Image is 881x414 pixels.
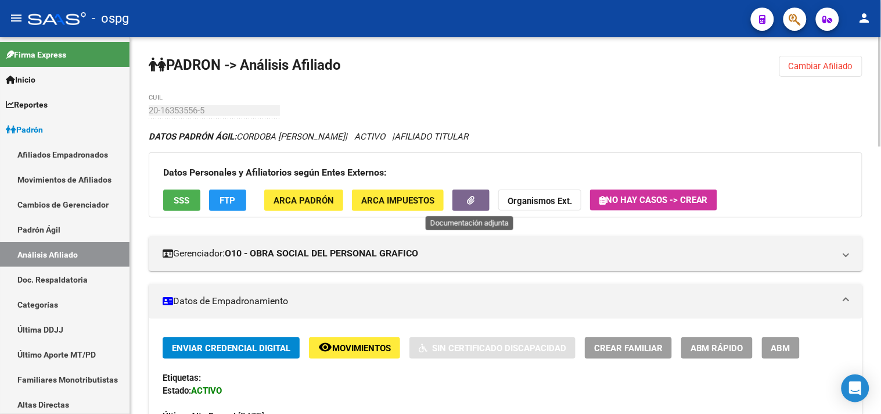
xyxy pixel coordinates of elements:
div: Open Intercom Messenger [842,374,869,402]
span: - ospg [92,6,129,31]
button: ABM [762,337,800,359]
mat-expansion-panel-header: Datos de Empadronamiento [149,284,862,319]
strong: O10 - OBRA SOCIAL DEL PERSONAL GRAFICO [225,247,418,260]
span: Movimientos [332,343,391,354]
span: Reportes [6,98,48,111]
span: CORDOBA [PERSON_NAME] [149,131,345,142]
button: ABM Rápido [681,337,753,359]
button: Sin Certificado Discapacidad [409,337,576,359]
span: Sin Certificado Discapacidad [432,343,566,354]
span: ARCA Impuestos [361,195,434,206]
mat-panel-title: Gerenciador: [163,247,835,260]
span: Crear Familiar [594,343,663,354]
strong: Organismos Ext. [508,196,572,206]
i: | ACTIVO | [149,131,468,142]
span: ABM [771,343,790,354]
strong: ACTIVO [191,386,222,396]
mat-panel-title: Datos de Empadronamiento [163,295,835,308]
strong: PADRON -> Análisis Afiliado [149,57,341,73]
mat-icon: person [858,11,872,25]
h3: Datos Personales y Afiliatorios según Entes Externos: [163,165,848,181]
span: Firma Express [6,48,66,61]
span: FTP [220,195,236,206]
span: Padrón [6,123,43,136]
button: SSS [163,190,200,211]
button: Cambiar Afiliado [779,56,862,77]
span: No hay casos -> Crear [599,195,708,205]
span: Inicio [6,73,35,86]
span: ABM Rápido [691,343,743,354]
mat-expansion-panel-header: Gerenciador:O10 - OBRA SOCIAL DEL PERSONAL GRAFICO [149,236,862,271]
button: Organismos Ext. [498,190,581,211]
mat-icon: remove_red_eye [318,340,332,354]
span: Cambiar Afiliado [789,61,853,72]
button: FTP [209,190,246,211]
button: Enviar Credencial Digital [163,337,300,359]
strong: Estado: [163,386,191,396]
strong: DATOS PADRÓN ÁGIL: [149,131,236,142]
button: Movimientos [309,337,400,359]
span: Enviar Credencial Digital [172,343,290,354]
button: Crear Familiar [585,337,672,359]
button: No hay casos -> Crear [590,190,717,210]
span: AFILIADO TITULAR [394,131,468,142]
button: ARCA Padrón [264,190,343,211]
mat-icon: menu [9,11,23,25]
span: SSS [174,195,190,206]
strong: Etiquetas: [163,373,201,383]
span: ARCA Padrón [274,195,334,206]
button: ARCA Impuestos [352,190,444,211]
